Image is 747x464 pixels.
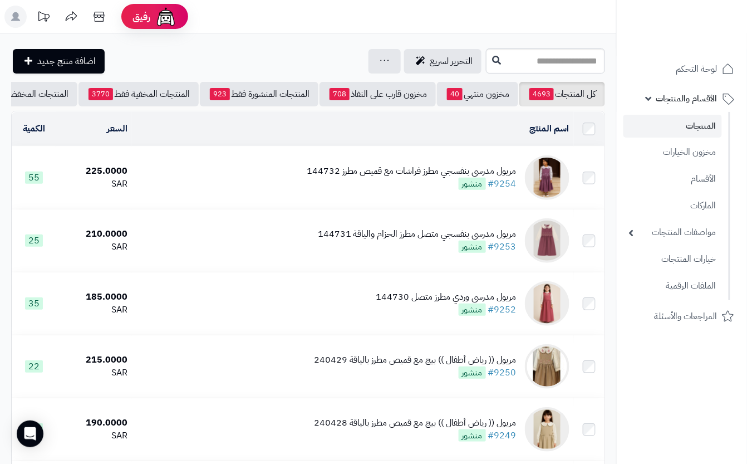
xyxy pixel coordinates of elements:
a: السعر [107,122,127,135]
span: اضافة منتج جديد [37,55,96,68]
div: 215.0000 [60,354,127,367]
span: 923 [210,88,230,100]
div: مريول (( رياض أطفال )) بيج مع قميص مطرز بالياقة 240428 [314,417,517,429]
div: 185.0000 [60,291,127,304]
span: لوحة التحكم [676,61,717,77]
img: مريول مدرسي وردي مطرز متصل 144730 [525,281,569,326]
div: SAR [60,367,127,379]
span: منشور [459,241,486,253]
span: رفيق [132,10,150,23]
span: 22 [25,360,43,373]
div: 190.0000 [60,417,127,429]
a: المنتجات المخفية فقط3770 [78,82,199,106]
span: 4693 [529,88,554,100]
a: خيارات المنتجات [623,247,722,271]
a: الملفات الرقمية [623,274,722,298]
a: #9252 [488,303,517,316]
span: 25 [25,235,43,247]
a: الكمية [23,122,45,135]
a: #9249 [488,429,517,442]
a: مخزون الخيارات [623,140,722,164]
img: مريول مدرسي بنفسجي متصل مطرز الحزام والياقة 144731 [525,218,569,263]
div: مريول مدرسي بنفسجي مطرز فراشات مع قميص مطرز 144732 [307,165,517,178]
img: logo-2.png [671,20,736,43]
a: المنتجات [623,115,722,138]
span: 35 [25,297,43,310]
div: SAR [60,429,127,442]
a: #9250 [488,366,517,379]
a: تحديثات المنصة [30,6,57,31]
div: SAR [60,241,127,253]
a: مخزون منتهي40 [437,82,518,106]
div: SAR [60,178,127,191]
a: لوحة التحكم [623,56,740,82]
span: 708 [330,88,350,100]
span: الأقسام والمنتجات [656,91,717,106]
img: مريول مدرسي بنفسجي مطرز فراشات مع قميص مطرز 144732 [525,155,569,200]
img: مريول (( رياض أطفال )) بيج مع قميص مطرز بالياقة 240429 [525,344,569,389]
span: المراجعات والأسئلة [655,309,717,324]
a: الماركات [623,194,722,218]
div: مريول مدرسي وردي مطرز متصل 144730 [376,291,517,304]
a: مواصفات المنتجات [623,221,722,245]
div: مريول مدرسي بنفسجي متصل مطرز الحزام والياقة 144731 [318,228,517,241]
a: مخزون قارب على النفاذ708 [320,82,436,106]
span: 55 [25,172,43,184]
a: المنتجات المنشورة فقط923 [200,82,318,106]
div: 225.0000 [60,165,127,178]
img: ai-face.png [155,6,177,28]
span: 40 [447,88,463,100]
a: اسم المنتج [530,122,569,135]
a: اضافة منتج جديد [13,49,105,74]
div: 210.0000 [60,228,127,241]
a: #9254 [488,177,517,191]
a: #9253 [488,240,517,253]
span: منشور [459,178,486,190]
div: SAR [60,304,127,316]
div: مريول (( رياض أطفال )) بيج مع قميص مطرز بالياقة 240429 [314,354,517,367]
img: مريول (( رياض أطفال )) بيج مع قميص مطرز بالياقة 240428 [525,407,569,452]
span: 3770 [89,88,113,100]
a: كل المنتجات4693 [519,82,605,106]
div: Open Intercom Messenger [17,421,43,447]
span: منشور [459,367,486,379]
a: المراجعات والأسئلة [623,303,740,330]
a: الأقسام [623,167,722,191]
span: التحرير لسريع [430,55,473,68]
span: منشور [459,304,486,316]
span: منشور [459,429,486,442]
a: التحرير لسريع [404,49,481,74]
